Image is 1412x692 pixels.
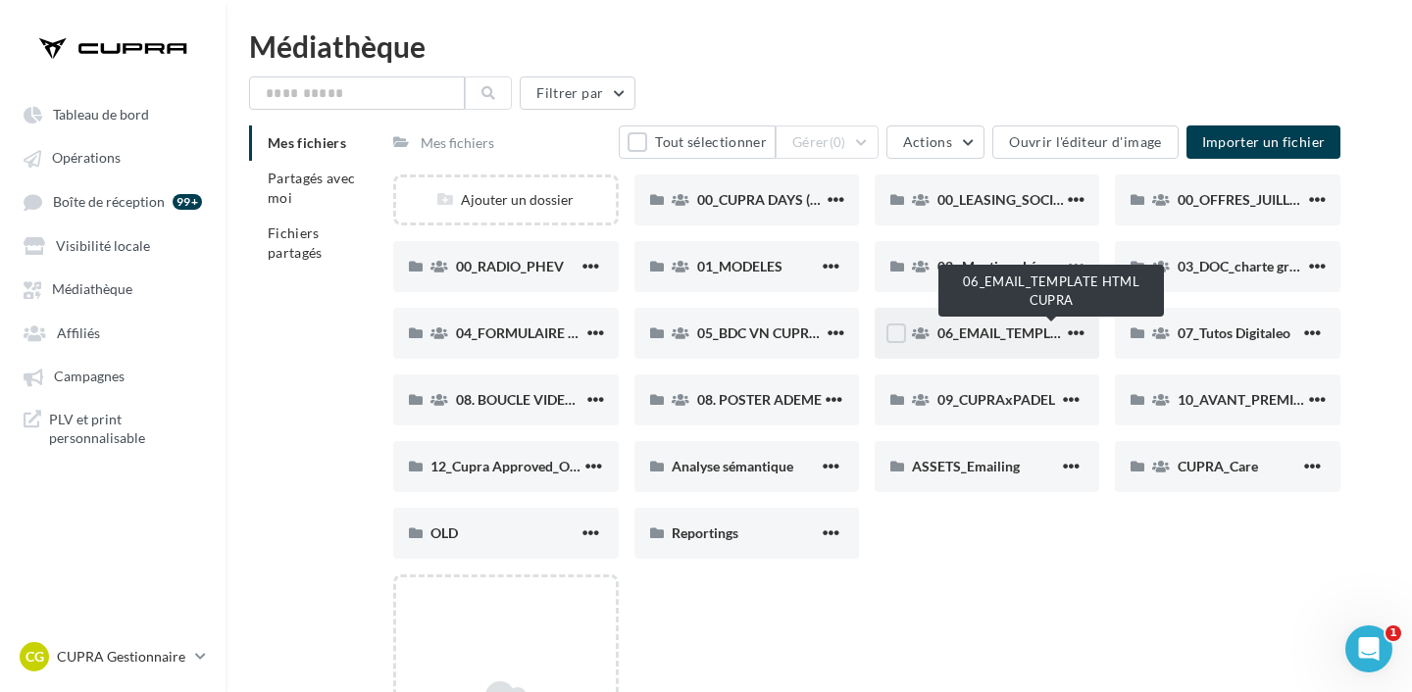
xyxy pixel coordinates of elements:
span: Reportings [672,524,738,541]
span: ASSETS_Emailing [912,458,1020,474]
a: Médiathèque [12,271,214,306]
span: 01_MODELES [697,258,782,274]
span: Partagés avec moi [268,170,356,206]
span: 00_RADIO_PHEV [456,258,564,274]
button: Filtrer par [520,76,635,110]
button: Ouvrir l'éditeur d'image [992,125,1178,159]
div: 99+ [173,194,202,210]
span: Médiathèque [52,281,132,298]
span: OLD [430,524,458,541]
span: 05_BDC VN CUPRA 2024 [697,324,853,341]
button: Tout sélectionner [619,125,776,159]
div: Ajouter un dossier [396,190,615,210]
span: 09_CUPRAxPADEL [937,391,1055,408]
iframe: Intercom live chat [1345,625,1392,672]
button: Importer un fichier [1186,125,1341,159]
a: Opérations [12,139,214,174]
a: Boîte de réception 99+ [12,183,214,220]
span: 04_FORMULAIRE DES DEMANDES CRÉATIVES [456,324,747,341]
span: Tableau de bord [53,106,149,123]
span: Analyse sémantique [672,458,793,474]
span: CUPRA_Care [1178,458,1258,474]
span: 08. BOUCLE VIDEO ECRAN SHOWROOM [456,391,715,408]
div: Mes fichiers [421,133,494,153]
span: Fichiers partagés [268,224,323,261]
span: Affiliés [57,324,100,341]
span: 08. POSTER ADEME [697,391,822,408]
span: Campagnes [54,369,125,385]
a: PLV et print personnalisable [12,402,214,456]
a: Visibilité locale [12,227,214,263]
span: Boîte de réception [53,193,165,210]
span: (0) [830,134,846,150]
a: Tableau de bord [12,96,214,131]
span: 02_ Mentions Légales [937,258,1067,274]
span: Mes fichiers [268,134,346,151]
p: CUPRA Gestionnaire [57,647,187,667]
span: Opérations [52,150,121,167]
button: Actions [886,125,984,159]
div: 06_EMAIL_TEMPLATE HTML CUPRA [938,265,1164,317]
span: 00_LEASING_SOCIAL_ÉLECTRIQUE [937,191,1156,208]
a: Affiliés [12,315,214,350]
span: 00_CUPRA DAYS (JPO) [697,191,839,208]
span: CG [25,647,44,667]
span: 00_OFFRES_JUILLET AOÛT [1178,191,1346,208]
a: CG CUPRA Gestionnaire [16,638,210,675]
button: Gérer(0) [776,125,879,159]
span: 07_Tutos Digitaleo [1178,324,1290,341]
a: Campagnes [12,358,214,393]
span: 1 [1386,625,1401,641]
span: Importer un fichier [1202,133,1326,150]
span: Actions [903,133,952,150]
div: Médiathèque [249,31,1388,61]
span: PLV et print personnalisable [49,410,202,448]
span: Visibilité locale [56,237,150,254]
span: 06_EMAIL_TEMPLATE HTML CUPRA [937,324,1165,341]
span: 12_Cupra Approved_OCCASIONS_GARANTIES [430,458,721,474]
